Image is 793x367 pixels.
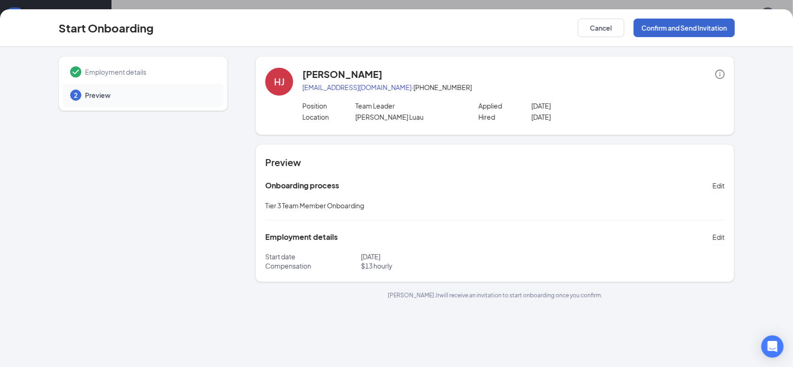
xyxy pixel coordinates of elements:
h4: Preview [265,156,725,169]
button: Edit [713,230,725,245]
div: HJ [274,75,285,88]
p: Compensation [265,261,361,270]
svg: Checkmark [70,66,81,77]
h5: Onboarding process [265,180,339,191]
p: Applied [478,101,531,110]
span: Preview [85,90,214,100]
p: Start date [265,252,361,261]
p: $ 13 hourly [361,261,495,270]
p: Hired [478,112,531,122]
p: [DATE] [531,101,637,110]
h4: [PERSON_NAME] [302,68,382,81]
p: [DATE] [361,252,495,261]
button: Cancel [578,19,624,37]
span: info-circle [715,70,725,79]
span: Tier 3 Team Member Onboarding [265,201,364,210]
a: [EMAIL_ADDRESS][DOMAIN_NAME] [302,83,412,91]
h3: Start Onboarding [59,20,154,36]
button: Edit [713,178,725,193]
p: Team Leader [355,101,461,110]
p: [PERSON_NAME] Luau [355,112,461,122]
button: Confirm and Send Invitation [634,19,735,37]
h5: Employment details [265,232,338,242]
span: Edit [713,232,725,242]
p: [PERSON_NAME] Jr will receive an invitation to start onboarding once you confirm. [256,291,734,299]
p: [DATE] [531,112,637,122]
span: Employment details [85,67,214,77]
span: 2 [74,90,78,100]
p: Position [302,101,355,110]
div: Open Intercom Messenger [761,335,784,358]
span: Edit [713,181,725,190]
p: · [PHONE_NUMBER] [302,83,725,92]
p: Location [302,112,355,122]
